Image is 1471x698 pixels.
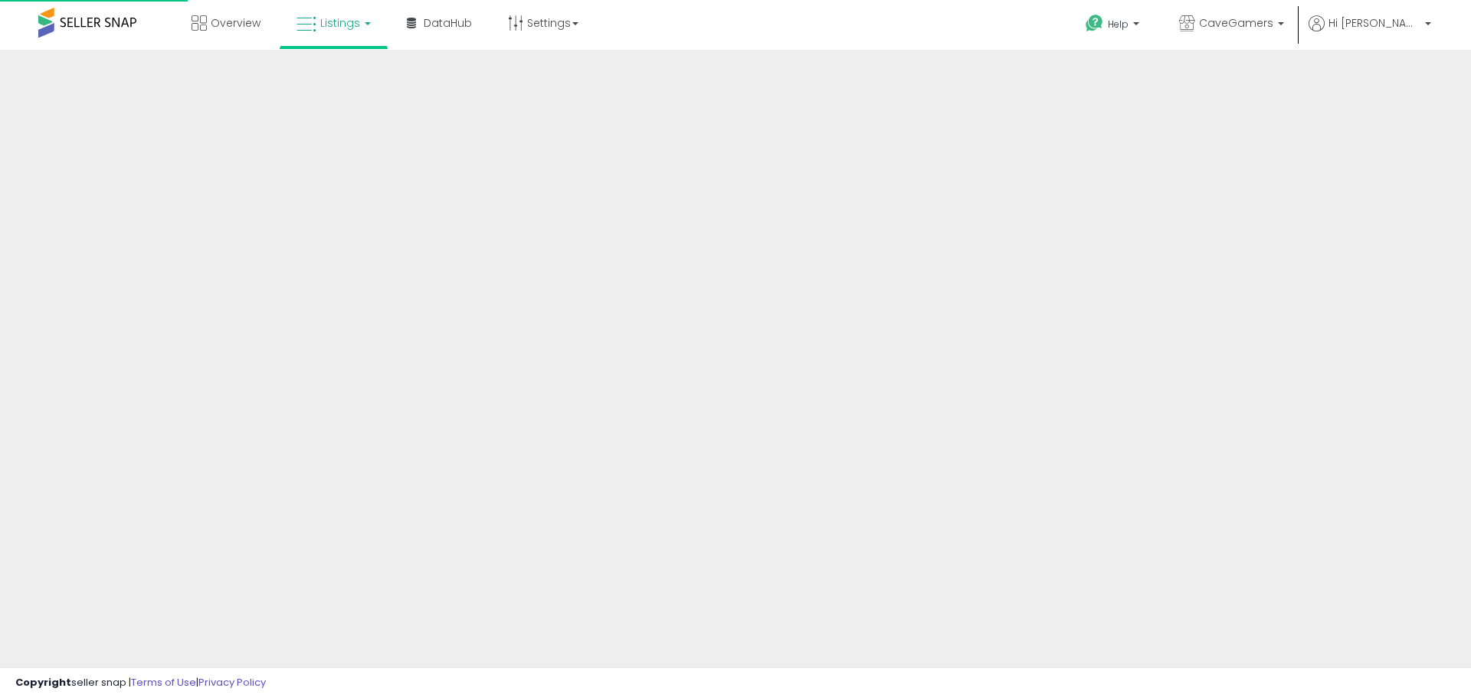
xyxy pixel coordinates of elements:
[1199,15,1273,31] span: CaveGamers
[198,675,266,690] a: Privacy Policy
[15,676,266,690] div: seller snap | |
[131,675,196,690] a: Terms of Use
[1309,15,1431,50] a: Hi [PERSON_NAME]
[1328,15,1420,31] span: Hi [PERSON_NAME]
[15,675,71,690] strong: Copyright
[211,15,260,31] span: Overview
[1108,18,1129,31] span: Help
[1085,14,1104,33] i: Get Help
[1073,2,1155,50] a: Help
[320,15,360,31] span: Listings
[424,15,472,31] span: DataHub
